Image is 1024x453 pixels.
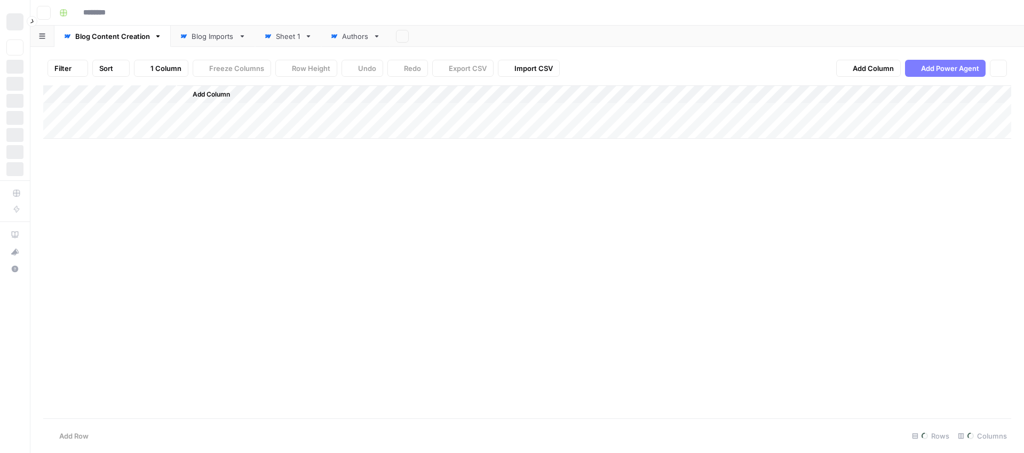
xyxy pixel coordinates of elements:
div: Columns [954,427,1011,444]
span: Freeze Columns [209,63,264,74]
button: Row Height [275,60,337,77]
a: Sheet 1 [255,26,321,47]
a: Authors [321,26,390,47]
button: What's new? [6,243,23,260]
button: Add Row [43,427,95,444]
button: Filter [47,60,88,77]
button: Redo [387,60,428,77]
span: Add Column [853,63,894,74]
button: Undo [342,60,383,77]
span: Undo [358,63,376,74]
div: Sheet 1 [276,31,300,42]
span: Filter [54,63,72,74]
button: Add Column [836,60,901,77]
span: Import CSV [514,63,553,74]
span: Redo [404,63,421,74]
span: Export CSV [449,63,487,74]
a: AirOps Academy [6,226,23,243]
button: Import CSV [498,60,560,77]
div: Authors [342,31,369,42]
div: Rows [908,427,954,444]
button: Add Column [179,88,234,101]
a: Blog Imports [171,26,255,47]
button: Export CSV [432,60,494,77]
button: 1 Column [134,60,188,77]
span: 1 Column [150,63,181,74]
div: Blog Imports [192,31,234,42]
span: Add Column [193,90,230,99]
span: Sort [99,63,113,74]
button: Freeze Columns [193,60,271,77]
div: Blog Content Creation [75,31,150,42]
span: Add Power Agent [921,63,979,74]
a: Blog Content Creation [54,26,171,47]
button: Sort [92,60,130,77]
button: Help + Support [6,260,23,277]
button: Add Power Agent [905,60,986,77]
div: What's new? [7,244,23,260]
span: Add Row [59,431,89,441]
span: Row Height [292,63,330,74]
